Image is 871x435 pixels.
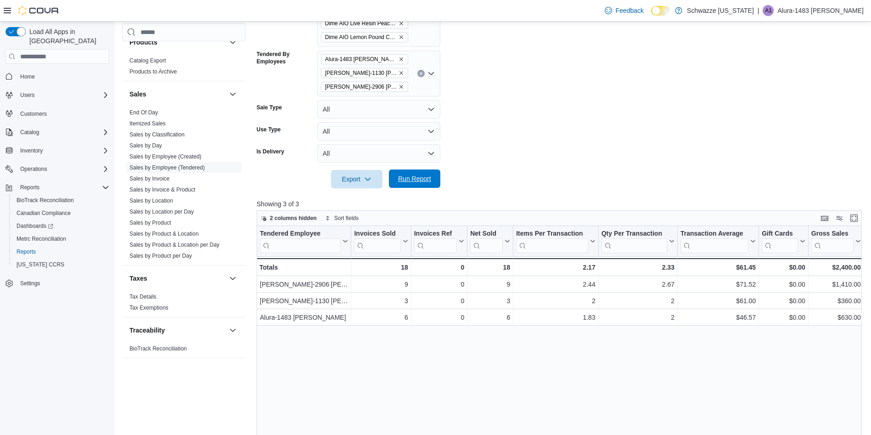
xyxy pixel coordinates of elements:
[260,312,348,323] div: Alura-1483 [PERSON_NAME]
[601,230,667,238] div: Qty Per Transaction
[17,70,109,82] span: Home
[470,230,503,238] div: Net Sold
[129,241,219,249] span: Sales by Product & Location per Day
[687,5,754,16] p: Schwazze [US_STATE]
[129,304,169,311] span: Tax Exemptions
[811,262,861,273] div: $2,400.00
[680,230,756,253] button: Transaction Average
[834,213,845,224] button: Display options
[2,163,113,175] button: Operations
[516,230,588,238] div: Items Per Transaction
[129,38,225,47] button: Products
[470,230,510,253] button: Net Sold
[13,259,109,270] span: Washington CCRS
[260,230,341,253] div: Tendered Employee
[129,253,192,259] a: Sales by Product per Day
[17,108,51,119] a: Customers
[13,220,57,232] a: Dashboards
[331,170,382,188] button: Export
[20,184,39,191] span: Reports
[354,230,408,253] button: Invoices Sold
[414,279,464,290] div: 0
[811,296,861,307] div: $360.00
[129,198,173,204] a: Sales by Location
[354,230,400,253] div: Invoices Sold
[6,66,109,314] nav: Complex example
[762,312,805,323] div: $0.00
[811,279,861,290] div: $1,410.00
[516,312,596,323] div: 1.83
[257,213,320,224] button: 2 columns hidden
[17,277,109,289] span: Settings
[13,220,109,232] span: Dashboards
[122,343,246,358] div: Traceability
[129,90,146,99] h3: Sales
[680,312,756,323] div: $46.57
[325,33,397,42] span: Dime AIO Lemon Pound Cake 1:1:1 THC:CBD:CBG (H) 2g
[18,6,60,15] img: Cova
[414,312,464,323] div: 0
[129,175,169,182] a: Sales by Invoice
[129,131,185,138] a: Sales by Classification
[129,68,177,75] a: Products to Archive
[325,68,397,78] span: [PERSON_NAME]-1130 [PERSON_NAME]
[399,56,404,62] button: Remove Alura-1483 Montano-Saiz from selection in this group
[13,208,74,219] a: Canadian Compliance
[470,279,510,290] div: 9
[122,55,246,81] div: Products
[9,258,113,271] button: [US_STATE] CCRS
[354,230,400,238] div: Invoices Sold
[325,55,397,64] span: Alura-1483 [PERSON_NAME]
[811,230,854,238] div: Gross Sales
[317,100,440,119] button: All
[129,38,157,47] h3: Products
[129,231,199,237] a: Sales by Product & Location
[470,262,510,273] div: 18
[122,291,246,317] div: Taxes
[17,182,109,193] span: Reports
[414,262,464,273] div: 0
[414,230,456,253] div: Invoices Ref
[227,325,238,336] button: Traceability
[129,209,194,215] a: Sales by Location per Day
[2,181,113,194] button: Reports
[414,230,456,238] div: Invoices Ref
[17,248,36,255] span: Reports
[758,5,759,16] p: |
[129,345,187,352] a: BioTrack Reconciliation
[321,54,408,64] span: Alura-1483 Montano-Saiz
[354,279,408,290] div: 9
[260,296,348,307] div: [PERSON_NAME]-1130 [PERSON_NAME]
[17,127,43,138] button: Catalog
[17,127,109,138] span: Catalog
[129,164,205,171] a: Sales by Employee (Tendered)
[129,120,166,127] span: Itemized Sales
[129,326,165,335] h3: Traceability
[399,34,404,40] button: Remove Dime AIO Lemon Pound Cake 1:1:1 THC:CBD:CBG (H) 2g from selection in this group
[13,195,109,206] span: BioTrack Reconciliation
[129,274,147,283] h3: Taxes
[20,110,47,118] span: Customers
[819,213,830,224] button: Keyboard shortcuts
[257,148,284,155] label: Is Delivery
[9,220,113,232] a: Dashboards
[516,230,588,253] div: Items Per Transaction
[9,194,113,207] button: BioTrack Reconciliation
[257,51,314,65] label: Tendered By Employees
[601,230,667,253] div: Qty Per Transaction
[257,104,282,111] label: Sale Type
[763,5,774,16] div: Alura-1483 Montano-Saiz
[270,215,317,222] span: 2 columns hidden
[129,142,162,149] a: Sales by Day
[616,6,644,15] span: Feedback
[680,230,748,253] div: Transaction Average
[260,230,341,238] div: Tendered Employee
[762,279,805,290] div: $0.00
[129,293,157,300] span: Tax Details
[389,169,440,188] button: Run Report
